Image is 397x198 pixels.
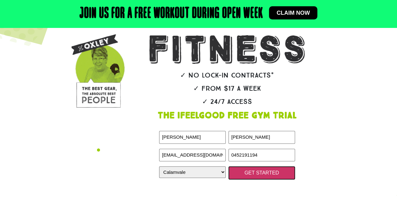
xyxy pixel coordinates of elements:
[276,10,310,16] span: Claim now
[228,131,295,144] input: LAST NAME
[228,166,295,179] input: GET STARTED
[159,149,226,162] input: Email
[159,131,226,144] input: FIRST NAME
[130,111,324,120] h1: The IfeelGood Free Gym Trial
[79,6,263,21] h2: Join us for a free workout during open week
[130,72,324,79] h2: ✓ No lock-in contracts*
[130,98,324,105] h2: ✓ 24/7 Access
[269,6,317,19] a: Claim now
[130,85,324,92] h2: ✓ From $17 a week
[228,149,295,162] input: PHONE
